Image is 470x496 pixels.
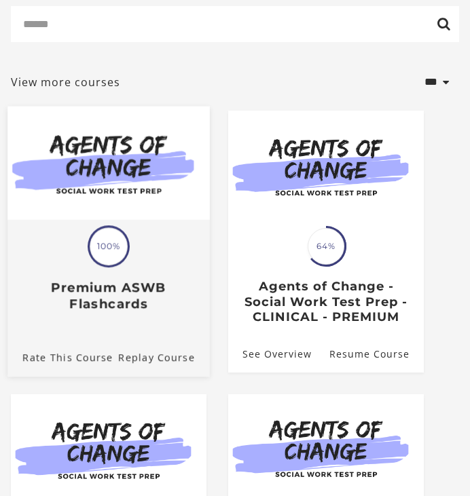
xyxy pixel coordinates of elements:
span: 64% [308,228,344,265]
a: Agents of Change - Social Work Test Prep - CLINICAL - PREMIUM: See Overview [228,336,312,373]
a: Premium ASWB Flashcards: Resume Course [118,339,210,377]
h3: Premium ASWB Flashcards [19,280,198,311]
h3: Agents of Change - Social Work Test Prep - CLINICAL - PREMIUM [239,279,413,325]
a: View more courses [11,74,120,90]
span: 100% [90,228,128,266]
a: Agents of Change - Social Work Test Prep - CLINICAL - PREMIUM: Resume Course [329,336,424,373]
a: Premium ASWB Flashcards: Rate This Course [7,339,113,377]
